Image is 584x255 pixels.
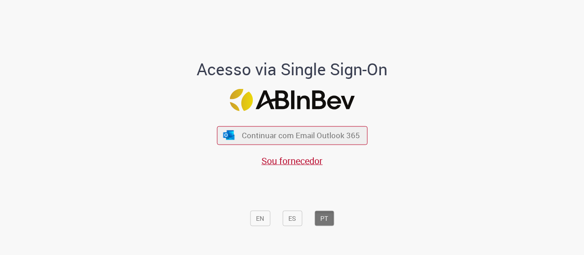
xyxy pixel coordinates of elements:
[229,89,355,111] img: Logo ABInBev
[242,130,360,141] span: Continuar com Email Outlook 365
[250,210,270,226] button: EN
[217,126,367,145] button: ícone Azure/Microsoft 360 Continuar com Email Outlook 365
[282,210,302,226] button: ES
[223,130,235,140] img: ícone Azure/Microsoft 360
[314,210,334,226] button: PT
[261,154,323,167] a: Sou fornecedor
[166,60,419,78] h1: Acesso via Single Sign-On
